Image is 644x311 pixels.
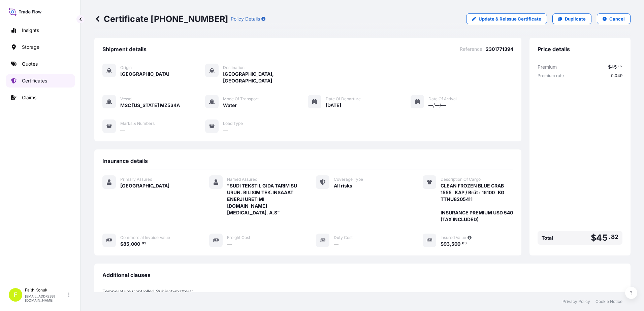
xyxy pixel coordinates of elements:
span: Marks & Numbers [120,121,155,126]
p: Storage [22,44,39,50]
p: Update & Reissue Certificate [479,15,541,22]
a: Cookie Notice [595,299,622,304]
span: — [227,241,232,247]
p: Policy Details [231,15,260,22]
span: 2301771394 [486,46,513,53]
span: . [461,242,462,245]
span: [DATE] [326,102,341,109]
span: Destination [223,65,245,70]
a: Claims [6,91,75,104]
span: Price details [538,46,570,53]
span: Mode of Transport [223,96,259,102]
p: Duplicate [565,15,586,22]
span: $ [441,242,444,246]
span: 0.049 [611,73,622,78]
span: , [129,242,131,246]
span: Reference : [460,46,484,53]
span: [GEOGRAPHIC_DATA] [120,182,169,189]
span: Insured Value [441,235,466,240]
span: 45 [596,234,607,242]
button: Cancel [597,13,631,24]
span: Vessel [120,96,132,102]
span: Additional clauses [102,272,151,278]
p: Certificates [22,77,47,84]
span: . [140,242,141,245]
span: 85 [123,242,129,246]
a: Insights [6,24,75,37]
span: 03 [462,242,466,245]
span: Shipment details [102,46,147,53]
span: CLEAN FROZEN BLUE CRAB 1555 KAP / Brüt : 16100 KG TTNU8205411 INSURANCE PREMIUM USD 540 (TAX INCL... [441,182,513,223]
a: Update & Reissue Certificate [466,13,547,24]
span: Date of Departure [326,96,361,102]
span: $ [120,242,123,246]
span: Premium [538,64,557,70]
span: — [334,241,339,247]
span: 82 [618,65,622,68]
a: Certificates [6,74,75,88]
span: . [608,235,610,239]
span: Origin [120,65,132,70]
span: Commercial Invoice Value [120,235,170,240]
span: —/—/— [428,102,446,109]
a: Storage [6,40,75,54]
span: — [120,127,125,133]
span: "SUDI TEKSTIL GIDA TARIM SU URUN. BILISIM TEK.INSAAAT ENERJI URETIMI [DOMAIN_NAME] [MEDICAL_DATA]... [227,182,300,216]
span: Duty Cost [334,235,353,240]
span: — [223,127,228,133]
span: Load Type [223,121,243,126]
span: [GEOGRAPHIC_DATA], [GEOGRAPHIC_DATA] [223,71,308,84]
p: Claims [22,94,36,101]
span: Primary Assured [120,177,152,182]
span: [GEOGRAPHIC_DATA] [120,71,169,77]
span: Description Of Cargo [441,177,481,182]
span: Premium rate [538,73,564,78]
a: Privacy Policy [562,299,590,304]
span: Insurance details [102,158,148,164]
span: F [14,291,18,298]
p: Quotes [22,61,38,67]
span: 500 [451,242,460,246]
span: 93 [444,242,450,246]
span: 82 [611,235,618,239]
span: Named Assured [227,177,257,182]
a: Quotes [6,57,75,71]
p: Insights [22,27,39,34]
span: 03 [142,242,146,245]
span: , [450,242,451,246]
span: . [617,65,618,68]
span: All risks [334,182,352,189]
span: Total [542,235,553,241]
a: Duplicate [552,13,591,24]
span: 45 [611,65,617,69]
span: MSC [US_STATE] MZ534A [120,102,180,109]
p: [EMAIL_ADDRESS][DOMAIN_NAME] [25,294,67,302]
p: Faith Konuk [25,287,67,293]
p: Certificate [PHONE_NUMBER] [94,13,228,24]
span: Date of Arrival [428,96,457,102]
span: Coverage Type [334,177,363,182]
span: $ [591,234,596,242]
p: Cancel [609,15,625,22]
span: Freight Cost [227,235,250,240]
span: Water [223,102,237,109]
span: $ [608,65,611,69]
span: 000 [131,242,140,246]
